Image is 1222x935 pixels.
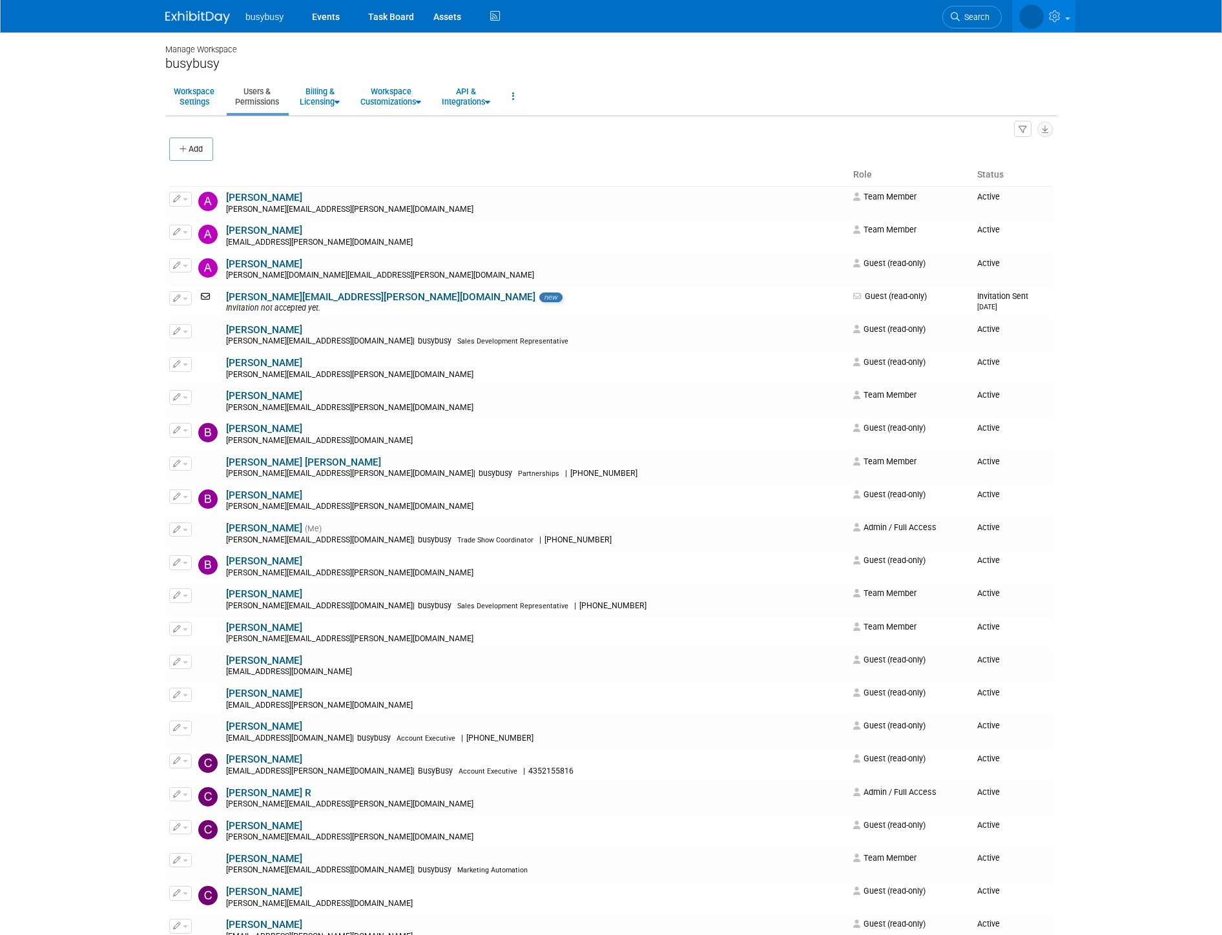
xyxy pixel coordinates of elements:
span: Active [982,324,1005,334]
span: Guest (read-only) [866,357,938,367]
span: | [526,469,528,478]
span: new [592,293,616,303]
img: Blake Ence [198,423,218,442]
div: [PERSON_NAME][EMAIL_ADDRESS][DOMAIN_NAME] [279,865,858,876]
div: [PERSON_NAME][EMAIL_ADDRESS][DOMAIN_NAME] [279,336,858,347]
span: Guest (read-only) [866,423,938,433]
a: [PERSON_NAME] [279,886,355,898]
span: Search [960,12,989,22]
a: [PERSON_NAME] [279,357,355,369]
span: [PHONE_NUMBER] [629,601,703,610]
a: [PERSON_NAME] R [279,787,364,799]
span: | [466,865,468,874]
div: busybusy [165,56,1057,72]
span: Guest (read-only) [866,489,938,499]
div: [PERSON_NAME][EMAIL_ADDRESS][PERSON_NAME][DOMAIN_NAME] [279,205,858,215]
span: Partnerships [571,469,612,478]
span: | [576,766,578,776]
span: Team Member [866,622,929,632]
span: Active [982,754,1005,763]
div: [EMAIL_ADDRESS][PERSON_NAME][DOMAIN_NAME] [279,238,858,248]
div: [PERSON_NAME][EMAIL_ADDRESS][DOMAIN_NAME] [279,601,858,611]
a: Billing &Licensing [291,81,348,112]
div: [EMAIL_ADDRESS][DOMAIN_NAME] [279,734,858,744]
span: Account Executive [450,734,508,743]
span: | [466,766,468,776]
a: [PERSON_NAME] [279,423,355,435]
span: Guest (read-only) [866,886,938,896]
div: [PERSON_NAME][EMAIL_ADDRESS][PERSON_NAME][DOMAIN_NAME] [279,799,858,810]
a: Users &Permissions [227,81,287,112]
a: [PERSON_NAME][EMAIL_ADDRESS][PERSON_NAME][DOMAIN_NAME] [279,291,588,303]
div: [PERSON_NAME][EMAIL_ADDRESS][PERSON_NAME][DOMAIN_NAME] [279,832,858,843]
img: Braden Gillespie [1019,5,1044,29]
span: busybusy [468,535,508,544]
a: [PERSON_NAME] [279,820,355,832]
a: [PERSON_NAME] [279,324,355,336]
a: [PERSON_NAME] [279,555,355,567]
span: [PHONE_NUMBER] [594,535,668,544]
img: Broc Bohne [198,688,218,707]
a: [PERSON_NAME] [279,853,355,865]
span: Guest (read-only) [866,655,938,664]
span: Invitation Sent [982,291,1033,311]
span: Active [982,357,1005,367]
span: Active [982,225,1005,234]
span: Team Member [866,192,929,201]
span: Active [982,258,1005,268]
div: Manage Workspace [165,32,1057,56]
a: [PERSON_NAME] [PERSON_NAME] [279,457,434,468]
div: [PERSON_NAME][EMAIL_ADDRESS][PERSON_NAME][DOMAIN_NAME] [279,370,858,380]
a: [PERSON_NAME] [279,655,355,666]
div: [EMAIL_ADDRESS][DOMAIN_NAME] [279,667,858,677]
div: Invitation not accepted yet. [279,303,858,314]
th: Status [977,164,1053,186]
span: Guest (read-only) [866,820,938,830]
span: | [514,734,516,743]
span: Trade Show Coordinator [510,536,586,544]
span: Active [982,457,1005,466]
span: busybusy [245,12,284,22]
img: Brennan Johnson [198,555,218,575]
a: [PERSON_NAME] [279,225,355,236]
span: Guest (read-only) [866,721,938,730]
span: Marketing Automation [510,866,581,874]
img: ExhibitDay [165,11,230,24]
div: [EMAIL_ADDRESS][PERSON_NAME][DOMAIN_NAME] [279,701,858,711]
span: Active [982,655,1005,664]
span: Team Member [866,853,929,863]
a: [PERSON_NAME] [279,754,355,765]
span: Sales Development Representative [510,602,621,610]
span: busybusy [468,336,508,345]
div: [PERSON_NAME][EMAIL_ADDRESS][DOMAIN_NAME] [279,535,858,546]
img: Brad Forster [198,489,218,509]
small: [DATE] [982,303,1002,311]
span: Guest (read-only) [866,324,938,334]
div: [EMAIL_ADDRESS][PERSON_NAME][DOMAIN_NAME] [279,766,858,777]
span: [PHONE_NUMBER] [516,734,590,743]
div: [PERSON_NAME][EMAIL_ADDRESS][DOMAIN_NAME] [279,899,858,909]
span: busybusy [528,469,569,478]
span: busybusy [468,865,508,874]
span: Team Member [866,457,929,466]
span: Active [982,555,1005,565]
a: [PERSON_NAME] [279,390,355,402]
img: Caelan Williams [198,754,218,773]
span: Admin / Full Access [866,522,949,532]
span: Active [982,886,1005,896]
a: API &Integrations [433,81,499,112]
span: Guest (read-only) [866,919,938,929]
span: Guest (read-only) [866,291,940,301]
img: Braden Gillespie [198,522,218,542]
img: Bailey Feeney [198,390,218,409]
div: [PERSON_NAME][EMAIL_ADDRESS][PERSON_NAME][DOMAIN_NAME] [279,502,858,512]
span: | [627,601,629,610]
span: Guest (read-only) [866,258,938,268]
a: [PERSON_NAME] [279,522,355,534]
div: [PERSON_NAME][EMAIL_ADDRESS][PERSON_NAME][DOMAIN_NAME] [279,634,858,644]
div: [PERSON_NAME][DOMAIN_NAME][EMAIL_ADDRESS][PERSON_NAME][DOMAIN_NAME] [279,271,858,281]
span: Active [982,588,1005,598]
img: Brett Lee [198,622,218,641]
img: Bridger Thurston [198,655,273,666]
span: Active [982,390,1005,400]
